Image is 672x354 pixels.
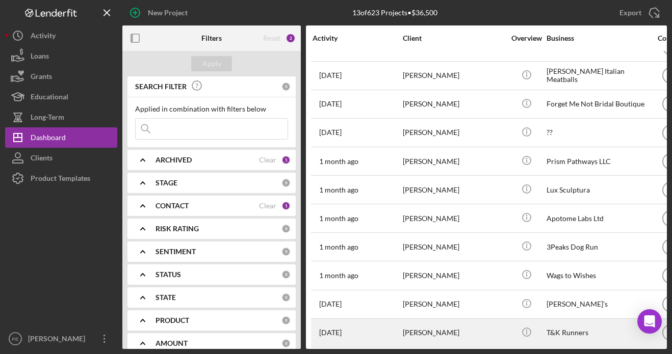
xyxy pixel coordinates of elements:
div: Clear [259,156,276,164]
div: Client [403,34,505,42]
div: [PERSON_NAME] [403,262,505,289]
b: SEARCH FILTER [135,83,187,91]
b: STATE [156,293,176,302]
b: CONTACT [156,202,189,210]
time: 2025-07-23 18:05 [319,243,358,251]
div: New Project [148,3,188,23]
button: Dashboard [5,127,117,148]
div: 0 [281,178,291,187]
div: 13 of 623 Projects • $36,500 [352,9,437,17]
b: PRODUCT [156,316,189,324]
button: Apply [191,56,232,71]
div: 0 [281,316,291,325]
time: 2025-06-30 13:07 [319,300,342,308]
b: AMOUNT [156,339,188,347]
div: 1 [281,155,291,165]
div: Long-Term [31,107,64,130]
div: Apply [202,56,221,71]
time: 2025-08-06 16:28 [319,71,342,79]
div: Overview [507,34,546,42]
div: T&K Runners [547,319,649,346]
b: SENTIMENT [156,248,196,256]
div: 0 [281,270,291,279]
div: Business [547,34,649,42]
time: 2025-07-27 15:51 [319,214,358,223]
div: [PERSON_NAME] Italian Meatballs [547,62,649,89]
div: 2 [286,33,296,43]
time: 2025-07-28 20:58 [319,186,358,194]
b: RISK RATING [156,225,199,233]
div: ?? [547,119,649,146]
div: Reset [263,34,280,42]
button: Grants [5,66,117,87]
div: [PERSON_NAME] [403,91,505,118]
div: [PERSON_NAME] [403,176,505,203]
div: [PERSON_NAME] [403,148,505,175]
b: STAGE [156,179,177,187]
button: New Project [122,3,198,23]
time: 2025-08-04 17:54 [319,100,342,108]
div: Clear [259,202,276,210]
div: Apotome Labs Ltd [547,205,649,232]
div: Wags to Wishes [547,262,649,289]
b: STATUS [156,270,181,279]
div: 3Peaks Dog Run [547,233,649,260]
time: 2025-08-04 17:33 [319,128,342,137]
button: PE[PERSON_NAME] [5,329,117,349]
button: Product Templates [5,168,117,188]
div: [PERSON_NAME] [403,319,505,346]
button: Loans [5,46,117,66]
div: [PERSON_NAME] [403,62,505,89]
div: Product Templates [31,168,90,191]
div: [PERSON_NAME] [403,291,505,318]
div: 0 [281,224,291,233]
div: Prism Pathways LLC [547,148,649,175]
div: 0 [281,293,291,302]
button: Educational [5,87,117,107]
div: 1 [281,201,291,210]
b: ARCHIVED [156,156,192,164]
div: [PERSON_NAME] [403,233,505,260]
div: Dashboard [31,127,66,150]
div: Open Intercom Messenger [637,309,662,334]
div: [PERSON_NAME] [403,119,505,146]
div: Clients [31,148,53,171]
text: PE [12,336,19,342]
time: 2025-06-28 00:50 [319,329,342,337]
div: Lux Sculptura [547,176,649,203]
div: Export [619,3,641,23]
div: Loans [31,46,49,69]
div: [PERSON_NAME] [25,329,92,351]
div: [PERSON_NAME]'s [547,291,649,318]
time: 2025-07-29 17:38 [319,157,358,166]
div: 0 [281,339,291,348]
time: 2025-07-22 16:37 [319,271,358,280]
div: 0 [281,247,291,256]
button: Clients [5,148,117,168]
div: Activity [313,34,402,42]
div: Grants [31,66,52,89]
div: Educational [31,87,68,110]
div: Activity [31,25,56,48]
button: Long-Term [5,107,117,127]
button: Activity [5,25,117,46]
div: Applied in combination with filters below [135,105,288,113]
div: [PERSON_NAME] [403,205,505,232]
div: Forget Me Not Bridal Boutique [547,91,649,118]
div: 0 [281,82,291,91]
button: Export [609,3,667,23]
b: Filters [201,34,222,42]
